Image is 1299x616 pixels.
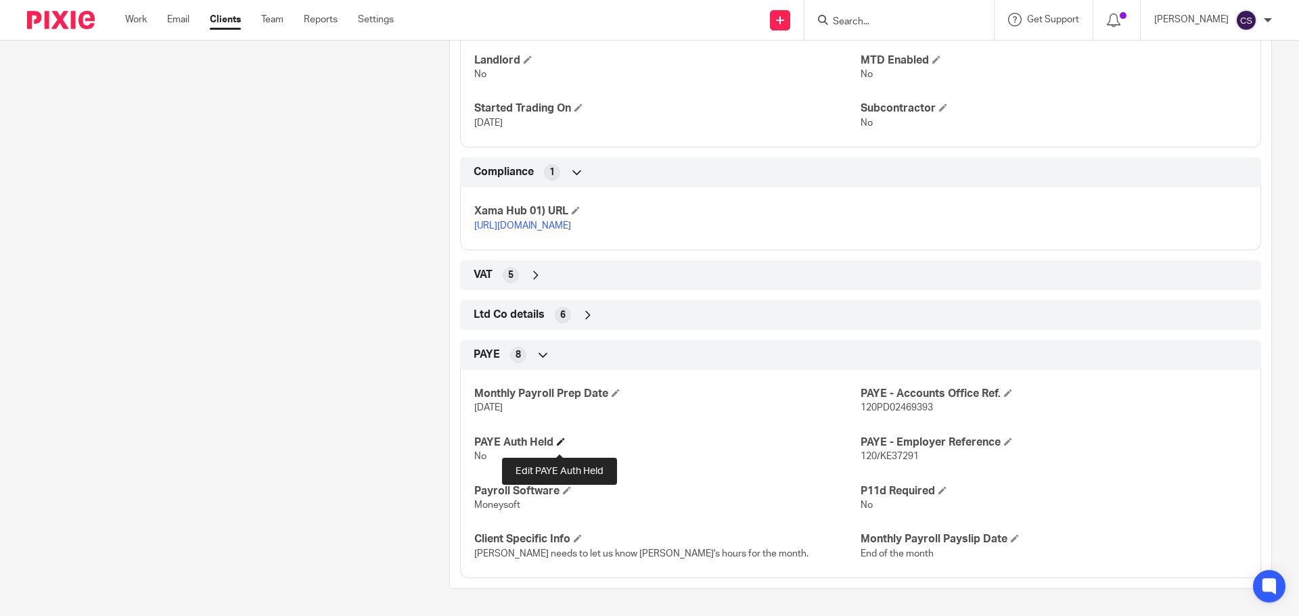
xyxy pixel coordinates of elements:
[861,101,1247,116] h4: Subcontractor
[474,549,808,559] span: [PERSON_NAME] needs to let us know [PERSON_NAME]'s hours for the month.
[358,13,394,26] a: Settings
[861,452,919,461] span: 120/KE37291
[508,268,514,282] span: 5
[261,13,283,26] a: Team
[474,70,486,79] span: No
[1154,13,1229,26] p: [PERSON_NAME]
[474,387,861,401] h4: Monthly Payroll Prep Date
[474,118,503,128] span: [DATE]
[560,308,566,322] span: 6
[210,13,241,26] a: Clients
[861,435,1247,450] h4: PAYE - Employer Reference
[474,348,500,362] span: PAYE
[861,403,933,412] span: 120PD02469393
[27,11,95,29] img: Pixie
[474,221,571,231] a: [URL][DOMAIN_NAME]
[861,387,1247,401] h4: PAYE - Accounts Office Ref.
[474,308,545,322] span: Ltd Co details
[861,549,934,559] span: End of the month
[474,452,486,461] span: No
[516,348,521,362] span: 8
[125,13,147,26] a: Work
[474,268,493,282] span: VAT
[861,118,873,128] span: No
[861,53,1247,68] h4: MTD Enabled
[474,435,861,450] h4: PAYE Auth Held
[474,403,503,412] span: [DATE]
[1235,9,1257,31] img: svg%3E
[549,166,555,179] span: 1
[861,484,1247,498] h4: P11d Required
[474,532,861,546] h4: Client Specific Info
[167,13,189,26] a: Email
[861,532,1247,546] h4: Monthly Payroll Payslip Date
[474,500,520,510] span: Moneysoft
[861,500,873,510] span: No
[474,484,861,498] h4: Payroll Software
[474,53,861,68] h4: Landlord
[831,16,953,28] input: Search
[304,13,338,26] a: Reports
[474,204,861,218] h4: Xama Hub 01) URL
[474,165,534,179] span: Compliance
[1027,15,1079,24] span: Get Support
[861,70,873,79] span: No
[474,101,861,116] h4: Started Trading On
